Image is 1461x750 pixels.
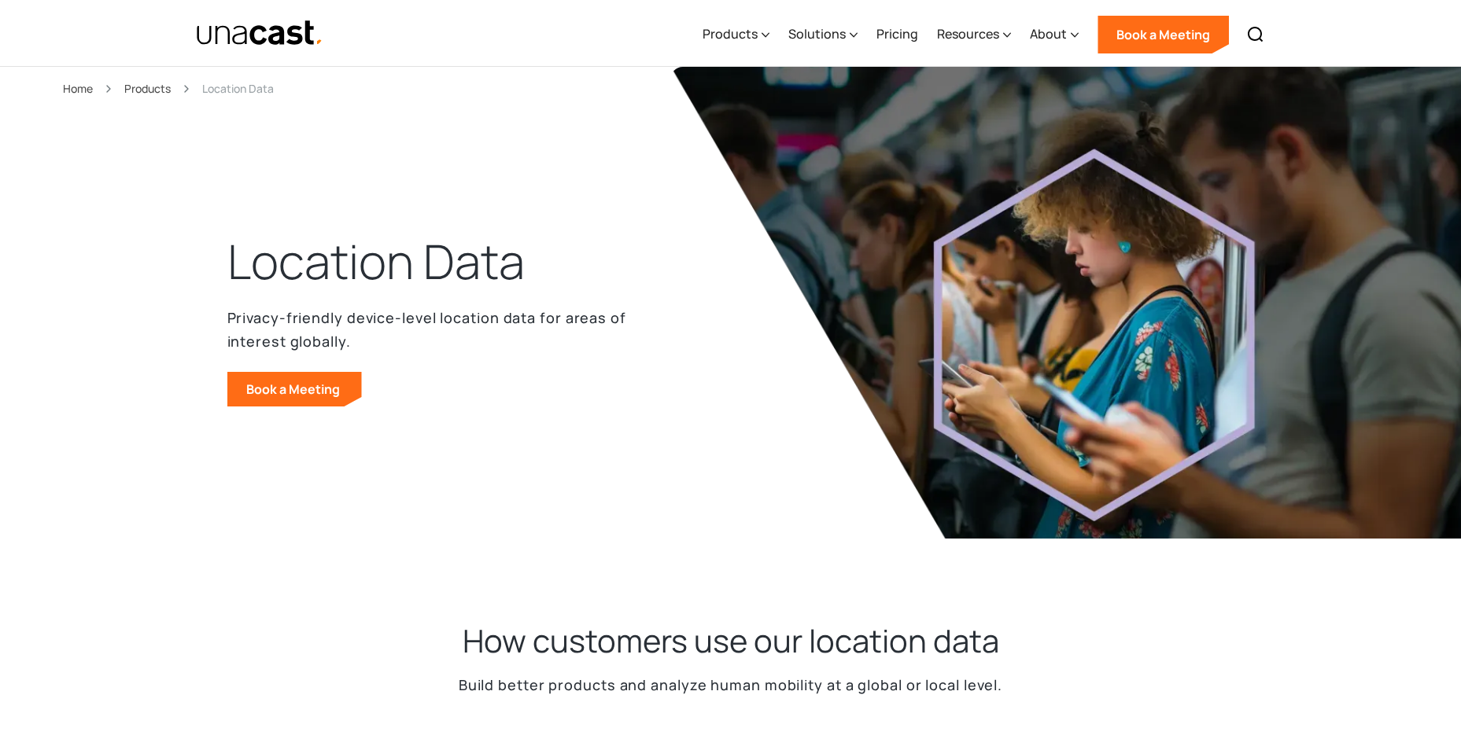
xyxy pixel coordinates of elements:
[227,306,636,353] p: Privacy-friendly device-level location data for areas of interest globally.
[1030,24,1067,43] div: About
[876,2,918,67] a: Pricing
[124,79,171,97] a: Products
[196,20,324,47] img: Unacast text logo
[463,620,999,661] h2: How customers use our location data
[937,2,1011,67] div: Resources
[937,24,999,43] div: Resources
[788,24,846,43] div: Solutions
[703,2,769,67] div: Products
[788,2,858,67] div: Solutions
[202,79,274,97] div: Location Data
[227,372,362,406] a: Book a Meeting
[459,674,1002,697] p: Build better products and analyze human mobility at a global or local level.
[1098,16,1229,53] a: Book a Meeting
[63,79,93,97] a: Home
[1030,2,1079,67] div: About
[196,20,324,47] a: home
[1246,25,1265,44] img: Search icon
[703,24,758,43] div: Products
[227,230,525,293] h1: Location Data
